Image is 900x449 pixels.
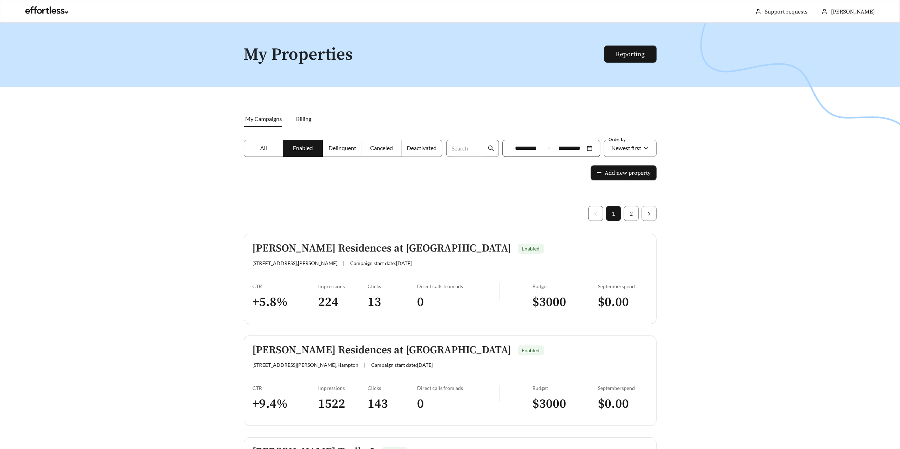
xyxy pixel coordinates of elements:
div: Clicks [368,385,417,391]
h3: 0 [417,294,499,310]
div: Direct calls from ads [417,283,499,289]
h3: 1522 [319,396,368,412]
span: Enabled [522,245,540,252]
div: September spend [598,385,648,391]
h3: $ 3000 [532,294,598,310]
div: Budget [532,283,598,289]
h3: $ 0.00 [598,294,648,310]
h3: 224 [319,294,368,310]
a: 1 [606,206,621,221]
span: Deactivated [407,144,437,151]
span: Enabled [293,144,313,151]
h3: 143 [368,396,417,412]
button: right [642,206,657,221]
span: [PERSON_NAME] [831,8,875,15]
h5: [PERSON_NAME] Residences at [GEOGRAPHIC_DATA] [253,344,512,356]
span: [STREET_ADDRESS][PERSON_NAME] , Hampton [253,362,359,368]
span: left [594,212,598,216]
button: Reporting [604,46,657,63]
a: [PERSON_NAME] Residences at [GEOGRAPHIC_DATA]Enabled[STREET_ADDRESS][PERSON_NAME],Hampton|Campaig... [244,336,657,426]
button: plusAdd new property [591,165,657,180]
span: Delinquent [328,144,356,151]
span: All [260,144,267,151]
span: Newest first [612,144,642,151]
h3: $ 0.00 [598,396,648,412]
span: swap-right [544,145,551,152]
a: Support requests [765,8,807,15]
span: | [364,362,366,368]
span: Campaign start date: [DATE] [351,260,412,266]
span: | [343,260,345,266]
h5: [PERSON_NAME] Residences at [GEOGRAPHIC_DATA] [253,243,512,254]
div: Impressions [319,385,368,391]
div: Impressions [319,283,368,289]
span: Canceled [370,144,393,151]
span: [STREET_ADDRESS] , [PERSON_NAME] [253,260,338,266]
span: Billing [296,115,312,122]
li: 1 [606,206,621,221]
span: Enabled [522,347,540,353]
a: Reporting [616,50,645,58]
div: CTR [253,385,319,391]
h3: 0 [417,396,499,412]
div: Budget [532,385,598,391]
div: Clicks [368,283,417,289]
h3: + 5.8 % [253,294,319,310]
span: right [647,212,651,216]
span: Add new property [605,169,651,177]
h3: 13 [368,294,417,310]
span: plus [596,170,602,176]
button: left [588,206,603,221]
a: [PERSON_NAME] Residences at [GEOGRAPHIC_DATA]Enabled[STREET_ADDRESS],[PERSON_NAME]|Campaign start... [244,234,657,324]
li: Previous Page [588,206,603,221]
span: Campaign start date: [DATE] [372,362,433,368]
span: to [544,145,551,152]
a: 2 [624,206,638,221]
div: September spend [598,283,648,289]
h3: $ 3000 [532,396,598,412]
div: CTR [253,283,319,289]
h1: My Properties [244,46,605,64]
li: Next Page [642,206,657,221]
span: My Campaigns [246,115,282,122]
div: Direct calls from ads [417,385,499,391]
h3: + 9.4 % [253,396,319,412]
span: search [488,145,494,152]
